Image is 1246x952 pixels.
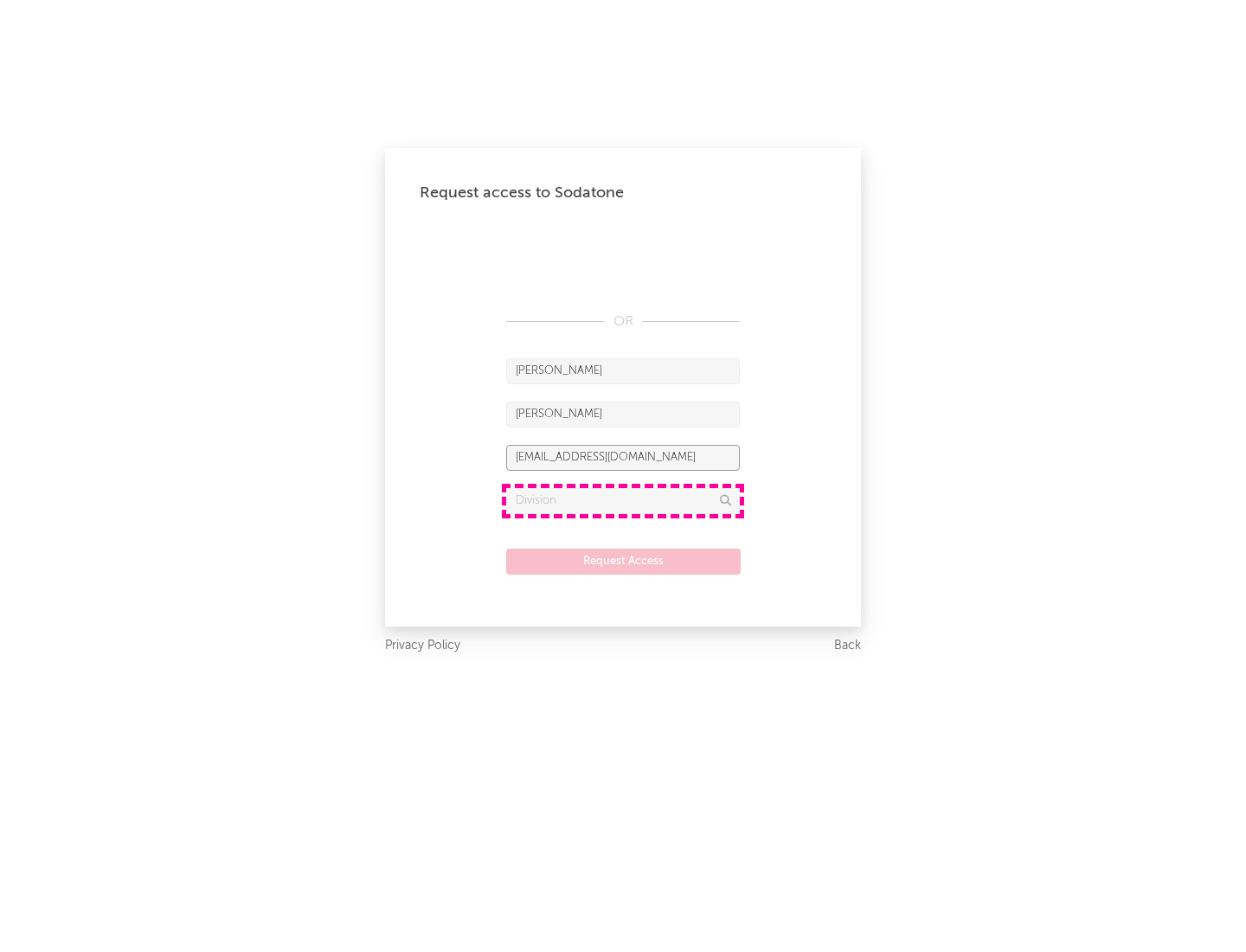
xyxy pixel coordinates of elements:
[834,635,861,657] a: Back
[506,445,740,471] input: Email
[385,635,460,657] a: Privacy Policy
[506,402,740,428] input: Last Name
[506,488,740,514] input: Division
[420,183,826,203] div: Request access to Sodatone
[506,549,741,575] button: Request Access
[506,358,740,384] input: First Name
[506,312,740,332] div: OR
